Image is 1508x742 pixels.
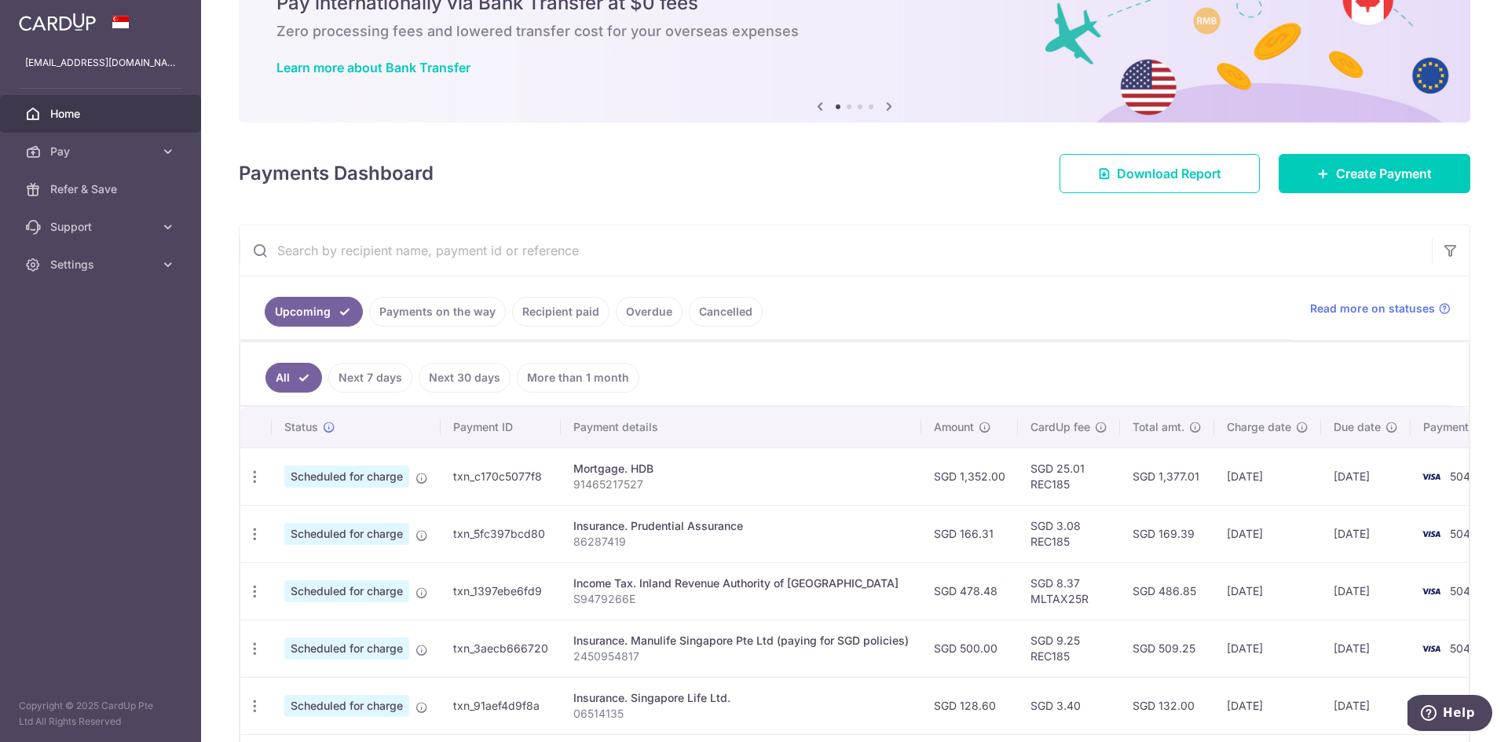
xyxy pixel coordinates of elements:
[921,448,1018,505] td: SGD 1,352.00
[573,477,909,492] p: 91465217527
[1227,419,1291,435] span: Charge date
[265,297,363,327] a: Upcoming
[50,257,154,272] span: Settings
[50,219,154,235] span: Support
[921,562,1018,620] td: SGD 478.48
[689,297,763,327] a: Cancelled
[1117,164,1221,183] span: Download Report
[1120,620,1214,677] td: SGD 509.25
[1018,620,1120,677] td: SGD 9.25 REC185
[1321,448,1411,505] td: [DATE]
[284,466,409,488] span: Scheduled for charge
[284,580,409,602] span: Scheduled for charge
[1279,154,1470,193] a: Create Payment
[1415,525,1447,543] img: Bank Card
[1214,505,1321,562] td: [DATE]
[1415,467,1447,486] img: Bank Card
[1450,527,1477,540] span: 5042
[441,448,561,505] td: txn_c170c5077f8
[1450,584,1477,598] span: 5042
[1018,677,1120,734] td: SGD 3.40
[1336,164,1432,183] span: Create Payment
[573,534,909,550] p: 86287419
[441,562,561,620] td: txn_1397ebe6fd9
[50,181,154,197] span: Refer & Save
[517,363,639,393] a: More than 1 month
[240,225,1432,276] input: Search by recipient name, payment id or reference
[50,144,154,159] span: Pay
[616,297,683,327] a: Overdue
[369,297,506,327] a: Payments on the way
[1321,562,1411,620] td: [DATE]
[934,419,974,435] span: Amount
[419,363,511,393] a: Next 30 days
[921,620,1018,677] td: SGD 500.00
[1030,419,1090,435] span: CardUp fee
[1407,695,1492,734] iframe: Opens a widget where you can find more information
[1450,470,1477,483] span: 5042
[284,695,409,717] span: Scheduled for charge
[25,55,176,71] p: [EMAIL_ADDRESS][DOMAIN_NAME]
[573,690,909,706] div: Insurance. Singapore Life Ltd.
[1060,154,1260,193] a: Download Report
[441,677,561,734] td: txn_91aef4d9f8a
[1120,677,1214,734] td: SGD 132.00
[1018,505,1120,562] td: SGD 3.08 REC185
[19,13,96,31] img: CardUp
[1120,562,1214,620] td: SGD 486.85
[1321,677,1411,734] td: [DATE]
[284,419,318,435] span: Status
[921,677,1018,734] td: SGD 128.60
[265,363,322,393] a: All
[512,297,609,327] a: Recipient paid
[1321,620,1411,677] td: [DATE]
[1415,639,1447,658] img: Bank Card
[1120,505,1214,562] td: SGD 169.39
[573,706,909,722] p: 06514135
[1334,419,1381,435] span: Due date
[1321,505,1411,562] td: [DATE]
[561,407,921,448] th: Payment details
[573,649,909,664] p: 2450954817
[573,518,909,534] div: Insurance. Prudential Assurance
[284,523,409,545] span: Scheduled for charge
[1120,448,1214,505] td: SGD 1,377.01
[441,505,561,562] td: txn_5fc397bcd80
[239,159,434,188] h4: Payments Dashboard
[1310,301,1451,316] a: Read more on statuses
[1214,677,1321,734] td: [DATE]
[573,461,909,477] div: Mortgage. HDB
[1214,562,1321,620] td: [DATE]
[441,407,561,448] th: Payment ID
[1018,448,1120,505] td: SGD 25.01 REC185
[328,363,412,393] a: Next 7 days
[1018,562,1120,620] td: SGD 8.37 MLTAX25R
[284,638,409,660] span: Scheduled for charge
[921,505,1018,562] td: SGD 166.31
[276,22,1433,41] h6: Zero processing fees and lowered transfer cost for your overseas expenses
[276,60,470,75] a: Learn more about Bank Transfer
[573,591,909,607] p: S9479266E
[573,633,909,649] div: Insurance. Manulife Singapore Pte Ltd (paying for SGD policies)
[573,576,909,591] div: Income Tax. Inland Revenue Authority of [GEOGRAPHIC_DATA]
[1214,620,1321,677] td: [DATE]
[50,106,154,122] span: Home
[1133,419,1184,435] span: Total amt.
[1214,448,1321,505] td: [DATE]
[441,620,561,677] td: txn_3aecb666720
[1310,301,1435,316] span: Read more on statuses
[1415,582,1447,601] img: Bank Card
[1450,641,1477,655] span: 5042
